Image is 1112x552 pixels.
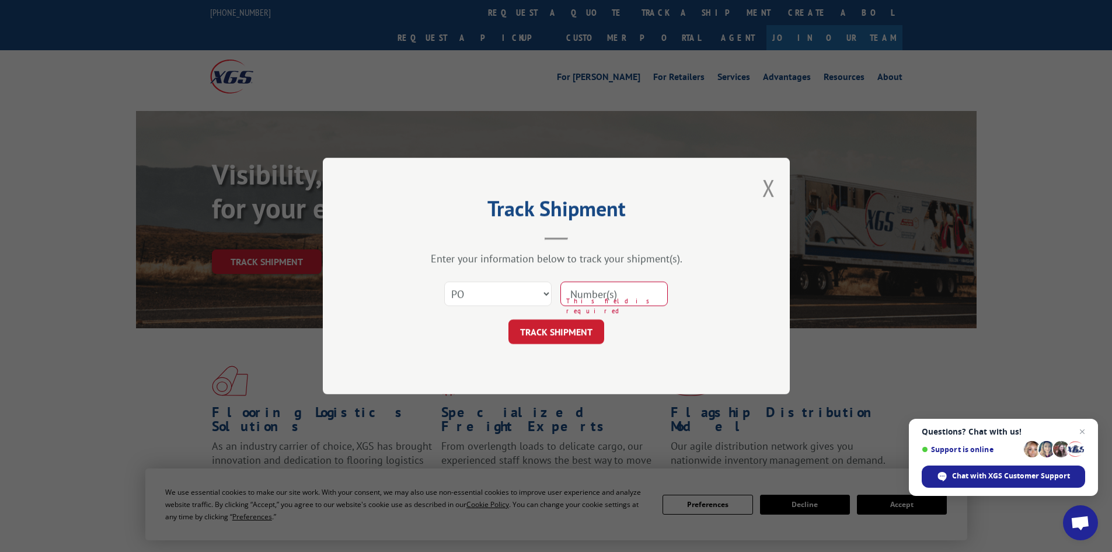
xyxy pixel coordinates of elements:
[566,296,668,315] span: This field is required
[952,471,1070,481] span: Chat with XGS Customer Support
[381,200,731,223] h2: Track Shipment
[922,445,1020,454] span: Support is online
[381,252,731,265] div: Enter your information below to track your shipment(s).
[922,466,1085,488] div: Chat with XGS Customer Support
[922,427,1085,436] span: Questions? Chat with us!
[762,172,775,203] button: Close modal
[560,282,668,306] input: Number(s)
[1063,505,1098,540] div: Open chat
[508,320,604,344] button: TRACK SHIPMENT
[1075,425,1089,439] span: Close chat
